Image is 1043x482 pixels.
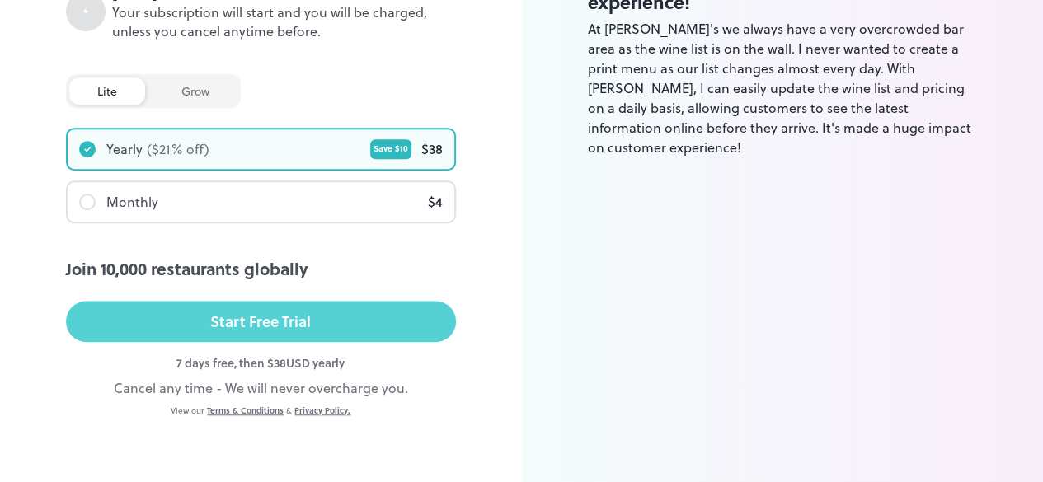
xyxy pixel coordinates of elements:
div: Your subscription will start and you will be charged, unless you cancel anytime before. [112,3,456,41]
div: ($ 21 % off) [147,139,209,159]
div: At [PERSON_NAME]'s we always have a very overcrowded bar area as the wine list is on the wall. I ... [588,19,978,157]
div: grow [153,77,237,105]
div: Cancel any time - We will never overcharge you. [66,378,456,398]
div: Start Free Trial [210,309,311,334]
div: lite [69,77,145,105]
div: Yearly [106,139,143,159]
div: Monthly [106,192,158,212]
div: $ 4 [428,192,443,212]
div: Save $ 10 [370,139,411,159]
div: View our & [66,405,456,417]
div: Join 10,000 restaurants globally [66,256,456,281]
div: $ 38 [421,139,443,159]
button: Start Free Trial [66,301,456,342]
div: 7 days free, then $ 38 USD yearly [66,354,456,372]
a: Privacy Policy. [294,405,350,416]
a: Terms & Conditions [207,405,284,416]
